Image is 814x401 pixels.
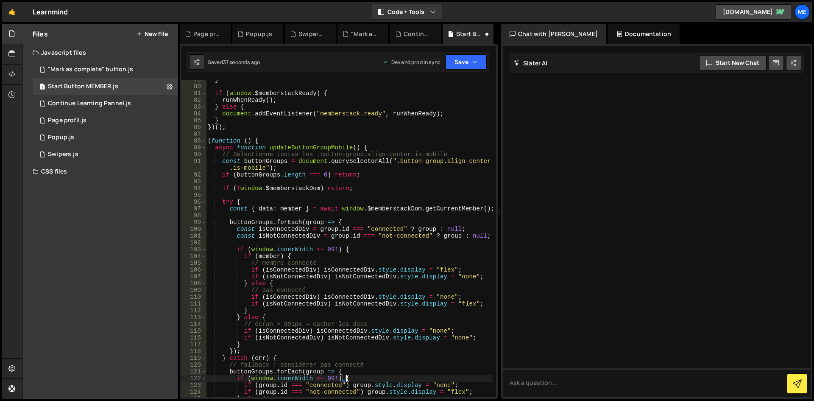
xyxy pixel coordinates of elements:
[404,30,431,38] div: Continue Learning Pannel.js
[33,78,178,95] div: 16075/45781.js
[48,100,131,107] div: Continue Learning Pannel.js
[181,348,206,355] div: 118
[181,389,206,395] div: 124
[181,205,206,212] div: 97
[181,97,206,104] div: 82
[223,59,260,66] div: 37 seconds ago
[48,151,78,158] div: Swipers.js
[181,144,206,151] div: 89
[33,146,178,163] div: 16075/43439.js
[48,83,118,90] div: Start Button MEMBER.js
[181,151,206,158] div: 90
[33,29,48,39] h2: Files
[181,124,206,131] div: 86
[208,59,260,66] div: Saved
[181,368,206,375] div: 121
[48,66,133,73] div: "Mark as complete" button.js
[181,110,206,117] div: 84
[181,246,206,253] div: 103
[181,117,206,124] div: 85
[181,219,206,226] div: 99
[181,199,206,205] div: 96
[181,171,206,178] div: 92
[501,24,606,44] div: Chat with [PERSON_NAME]
[181,328,206,334] div: 115
[33,95,178,112] div: 16075/45686.js
[22,44,178,61] div: Javascript files
[383,59,440,66] div: Dev and prod in sync
[181,287,206,294] div: 109
[181,355,206,362] div: 119
[608,24,680,44] div: Documentation
[181,253,206,260] div: 104
[371,4,443,20] button: Code + Tools
[181,104,206,110] div: 83
[181,90,206,97] div: 81
[246,30,272,38] div: Popup.js
[48,134,74,141] div: Popup.js
[181,382,206,389] div: 123
[136,31,168,37] button: New File
[181,266,206,273] div: 106
[181,185,206,192] div: 94
[33,129,178,146] div: 16075/43124.js
[33,61,178,78] div: 16075/45578.js
[181,300,206,307] div: 111
[22,163,178,180] div: CSS files
[33,112,178,129] div: 16075/43125.js
[181,375,206,382] div: 122
[181,321,206,328] div: 114
[181,341,206,348] div: 117
[181,226,206,233] div: 100
[181,212,206,219] div: 98
[716,4,792,20] a: [DOMAIN_NAME]
[181,334,206,341] div: 116
[181,131,206,137] div: 87
[456,30,483,38] div: Start Button MEMBER.js
[33,7,68,17] div: Learnmind
[514,59,548,67] h2: Slater AI
[181,192,206,199] div: 95
[699,55,767,70] button: Start new chat
[48,117,86,124] div: Page profil.js
[181,137,206,144] div: 88
[181,280,206,287] div: 108
[181,83,206,90] div: 80
[181,307,206,314] div: 112
[351,30,378,38] div: "Mark as complete" button.js
[193,30,220,38] div: Page profil.js
[181,239,206,246] div: 102
[181,294,206,300] div: 110
[181,158,206,171] div: 91
[181,314,206,321] div: 113
[40,84,45,91] span: 1
[794,4,810,20] a: Me
[446,54,487,70] button: Save
[181,260,206,266] div: 105
[181,233,206,239] div: 101
[181,76,206,83] div: 79
[2,2,22,22] a: 🤙
[181,273,206,280] div: 107
[181,178,206,185] div: 93
[181,362,206,368] div: 120
[298,30,326,38] div: Swipers.js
